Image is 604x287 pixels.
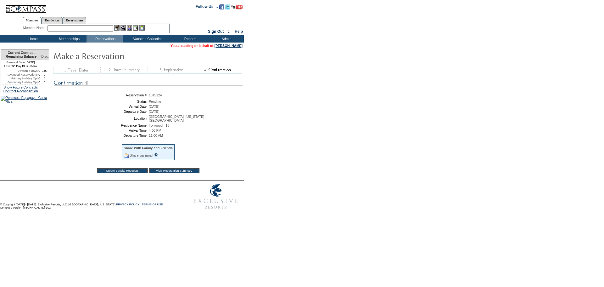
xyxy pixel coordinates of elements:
[1,77,38,80] td: Primary Holiday Opt:
[40,80,49,84] td: 0
[100,67,148,73] img: step2_state3.gif
[41,55,49,58] span: Disc.
[55,105,148,108] td: Arrival Date:
[154,153,158,157] input: What is this?
[1,64,40,69] td: 30 Day Plus - Peak
[231,5,243,9] img: Subscribe to our YouTube Channel
[4,64,12,68] span: Level:
[3,89,38,93] a: Contract Reconciliation
[142,203,163,206] a: TERMS OF USE
[123,35,171,43] td: Vacation Collection
[139,25,145,31] img: b_calculator.gif
[219,6,224,10] a: Become our fan on Facebook
[55,134,148,137] td: Departure Time:
[55,100,148,103] td: Status:
[38,69,40,73] td: 0
[208,29,224,34] a: Sign Out
[55,123,148,127] td: Residence Name:
[38,80,40,84] td: 0
[42,17,63,24] a: Residences
[133,25,138,31] img: Reservations
[40,73,49,77] td: 0
[1,96,49,103] img: Peninsula Papagayo, Costa Rica
[228,29,231,34] span: ::
[124,146,173,150] div: Share With Family and Friends
[149,93,162,97] span: 1819124
[149,105,159,108] span: [DATE]
[148,67,195,73] img: step3_state3.gif
[219,4,224,9] img: Become our fan on Facebook
[1,73,38,77] td: Advanced Reservations:
[130,153,153,157] a: Share via Email
[53,67,100,73] img: step1_state3.gif
[50,35,87,43] td: Memberships
[23,17,42,24] a: Members
[196,4,218,11] td: Follow Us ::
[1,69,38,73] td: Available Days:
[149,123,169,127] span: Ironwood - 18
[40,77,49,80] td: 0
[1,80,38,84] td: Secondary Holiday Opt:
[3,85,38,89] a: Show Future Contracts
[87,35,123,43] td: Reservations
[23,25,48,31] div: Member Name:
[38,73,40,77] td: 0
[225,4,230,9] img: Follow us on Twitter
[127,25,132,31] img: Impersonate
[1,60,40,64] td: [DATE]
[116,203,139,206] a: PRIVACY POLICY
[149,115,206,122] span: [GEOGRAPHIC_DATA], [US_STATE] - [GEOGRAPHIC_DATA]
[63,17,86,24] a: Reservations
[53,49,179,62] img: Make Reservation
[6,60,25,64] span: Renewal Date:
[1,50,40,60] td: Current Contract Remaining Balance
[195,67,242,73] img: step4_state2.gif
[171,35,208,43] td: Reports
[149,129,161,132] span: 4:00 PM
[187,181,244,212] img: Exclusive Resorts
[231,6,243,10] a: Subscribe to our YouTube Channel
[55,115,148,122] td: Location:
[55,93,148,97] td: Reservation #:
[171,44,243,48] span: You are acting on behalf of:
[120,25,126,31] img: View
[55,110,148,113] td: Departure Date:
[225,6,230,10] a: Follow us on Twitter
[235,29,243,34] a: Help
[55,129,148,132] td: Arrival Time:
[149,134,163,137] span: 11:00 AM
[114,25,120,31] img: b_edit.gif
[149,100,161,103] span: Pending
[208,35,244,43] td: Admin
[149,168,199,173] input: View Reservation Summary
[14,35,50,43] td: Home
[40,69,49,73] td: 0.00
[149,110,159,113] span: [DATE]
[97,168,148,173] input: Create Special Requests
[38,77,40,80] td: 0
[215,44,243,48] a: [PERSON_NAME]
